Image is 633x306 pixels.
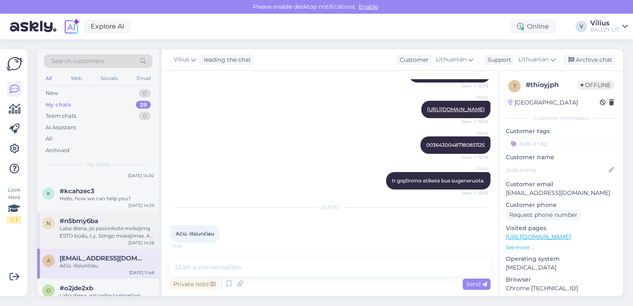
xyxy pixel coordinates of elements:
div: My chats [46,101,71,109]
span: t [513,83,516,89]
div: All [44,73,53,84]
span: Search customers [51,57,104,66]
div: Customer [396,56,429,64]
div: All [46,135,53,143]
div: Hello, how we can help you? [60,195,154,202]
img: explore-ai [63,18,80,35]
span: Vilius [174,55,189,64]
p: Browser [506,275,616,284]
span: 00364300487180851125 [426,142,485,148]
input: Add a tag [506,137,616,150]
span: k [47,190,51,197]
div: [DATE] 14:30 [128,172,154,179]
input: Add name [506,165,607,175]
span: Seen ✓ 15:08 [457,190,488,196]
span: anadija88@gmail.com [60,255,146,262]
p: Customer name [506,153,616,162]
span: Send [466,280,487,288]
span: Ir grąžinimo etiketė bus sugeneruota. [392,177,485,184]
div: Customer information [506,114,616,122]
span: o [46,287,51,294]
span: Vilius [457,130,488,136]
div: Look Here [7,186,22,223]
img: Askly Logo [7,56,22,72]
div: [GEOGRAPHIC_DATA] [508,98,578,107]
p: Customer email [506,180,616,189]
div: New [46,89,58,97]
div: leading the chat [201,56,251,64]
span: My chats [87,161,109,168]
div: Online [510,19,556,34]
a: Explore AI [84,19,131,34]
p: Customer tags [506,127,616,136]
div: Archive chat [563,54,616,66]
span: #kcahzec3 [60,187,94,195]
p: Visited pages [506,224,616,233]
div: Socials [99,73,119,84]
p: Operating system [506,255,616,263]
div: Private note [170,279,219,290]
span: Ačiū. Išsiunčiau [176,231,214,237]
a: [URL][DOMAIN_NAME] [427,106,485,112]
span: Vilius [457,165,488,172]
div: [DATE] 14:29 [128,202,154,209]
div: 29 [136,101,151,109]
span: #n5bmy6ba [60,217,98,225]
span: Lithuanian [518,55,549,64]
span: 11:48 [172,243,203,249]
span: Enable [356,3,381,10]
div: AI Assistant [46,124,76,132]
p: [MEDICAL_DATA] [506,263,616,272]
div: [DATE] 11:48 [129,270,154,276]
div: Support [484,56,511,64]
div: Archived [46,146,70,155]
div: Request phone number [506,209,581,221]
div: Ačiū. Išsiunčiau [60,262,154,270]
div: 1 / 3 [7,216,22,223]
p: [EMAIL_ADDRESS][DOMAIN_NAME] [506,189,616,197]
span: Seen ✓ 15:08 [457,154,488,160]
p: Chrome [TECHNICAL_ID] [506,284,616,293]
div: Team chats [46,112,76,120]
span: Seen ✓ 15:08 [457,119,488,125]
div: Laba diena, jei pasirinkote mokėjimą ESTO būdu, t.y. lizingo mokėjimas. Ar jau gavote užsakymo nu... [60,225,154,240]
div: [DATE] 14:28 [128,240,154,246]
span: a [47,257,51,264]
div: BALLZY LIT [590,27,619,33]
div: Email [135,73,152,84]
span: #o2jde2xb [60,284,93,292]
p: Customer phone [506,201,616,209]
span: Offline [577,80,614,90]
a: [URL][DOMAIN_NAME] [506,233,571,240]
span: n [46,220,51,226]
p: See more ... [506,244,616,251]
div: # thioyjph [526,80,577,90]
div: Vilius [590,20,619,27]
span: Vilius [457,94,488,100]
div: [DATE] [170,204,490,211]
div: V [575,21,587,32]
span: Lithuanian [436,55,466,64]
span: Seen ✓ 15:08 [457,83,488,89]
div: 0 [139,89,151,97]
div: 0 [139,112,151,120]
div: Web [69,73,84,84]
a: ViliusBALLZY LIT [590,20,628,33]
